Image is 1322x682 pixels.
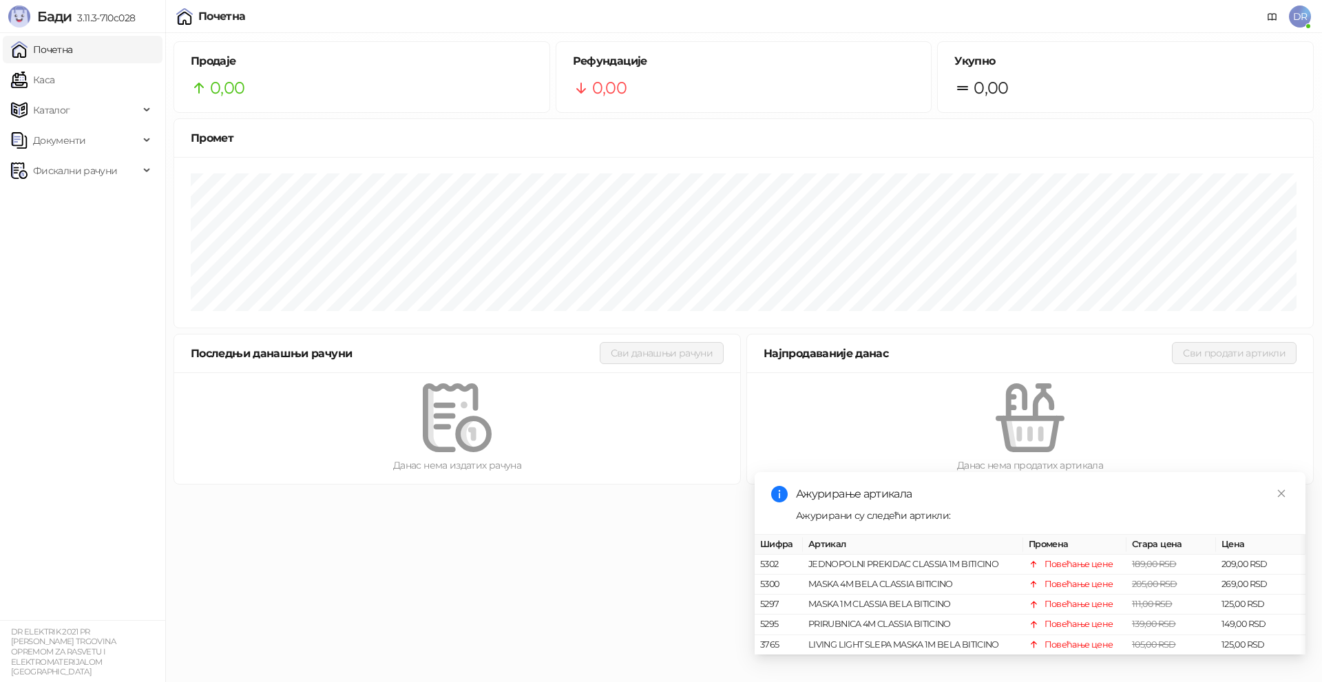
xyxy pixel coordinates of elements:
[8,6,30,28] img: Logo
[600,342,724,364] button: Сви данашњи рачуни
[1045,638,1113,652] div: Повећање цене
[11,627,116,677] small: DR ELEKTRIK 2021 PR [PERSON_NAME] TRGOVINA OPREMOM ZA RASVETU I ELEKTROMATERIJALOM [GEOGRAPHIC_DATA]
[1289,6,1311,28] span: DR
[592,75,627,101] span: 0,00
[573,53,915,70] h5: Рефундације
[803,635,1023,655] td: LIVING LIGHT SLEPA MASKA 1M BELA BITICINO
[198,11,246,22] div: Почетна
[191,129,1297,147] div: Промет
[769,458,1291,473] div: Данас нема продатих артикала
[1126,535,1216,555] th: Стара цена
[954,53,1297,70] h5: Укупно
[1045,557,1113,571] div: Повећање цене
[11,66,54,94] a: Каса
[1274,486,1289,501] a: Close
[191,345,600,362] div: Последњи данашњи рачуни
[764,345,1172,362] div: Најпродаваније данас
[755,575,803,595] td: 5300
[755,615,803,635] td: 5295
[803,555,1023,575] td: JEDNOPOLNI PREKIDAC CLASSIA 1M BITICINO
[803,595,1023,615] td: MASKA 1M CLASSIA BELA BITICINO
[11,36,73,63] a: Почетна
[1216,555,1305,575] td: 209,00 RSD
[72,12,135,24] span: 3.11.3-710c028
[755,635,803,655] td: 3765
[803,575,1023,595] td: MASKA 4M BELA CLASSIA BITICINO
[33,96,70,124] span: Каталог
[191,53,533,70] h5: Продаје
[1132,559,1177,569] span: 189,00 RSD
[33,157,117,184] span: Фискални рачуни
[803,615,1023,635] td: PRIRUBNICA 4M CLASSIA BITICINO
[755,535,803,555] th: Шифра
[1132,599,1173,610] span: 111,00 RSD
[803,535,1023,555] th: Артикал
[1216,575,1305,595] td: 269,00 RSD
[771,486,788,502] span: info-circle
[1261,6,1283,28] a: Документација
[1172,342,1297,364] button: Сви продати артикли
[1277,489,1286,498] span: close
[1023,535,1126,555] th: Промена
[755,595,803,615] td: 5297
[37,8,72,25] span: Бади
[1216,595,1305,615] td: 125,00 RSD
[196,458,718,473] div: Данас нема издатих рачуна
[33,127,85,154] span: Документи
[796,508,1289,523] div: Ажурирани су следећи артикли:
[1132,619,1176,630] span: 139,00 RSD
[1216,635,1305,655] td: 125,00 RSD
[210,75,244,101] span: 0,00
[1132,579,1177,590] span: 205,00 RSD
[1045,578,1113,592] div: Повећање цене
[1045,598,1113,612] div: Повећање цене
[1216,615,1305,635] td: 149,00 RSD
[1045,618,1113,632] div: Повећање цене
[755,555,803,575] td: 5302
[974,75,1008,101] span: 0,00
[1132,639,1176,650] span: 105,00 RSD
[1216,535,1305,555] th: Цена
[796,486,1289,502] div: Ажурирање артикала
